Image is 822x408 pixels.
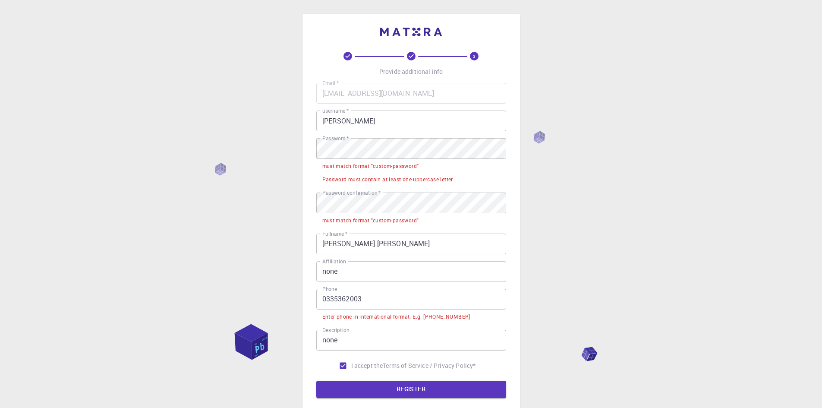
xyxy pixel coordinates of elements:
div: Password must contain at least one uppercase letter [322,175,453,184]
label: Phone [322,285,337,293]
label: Affiliation [322,258,346,265]
label: Fullname [322,230,347,237]
span: I accept the [351,361,383,370]
button: REGISTER [316,381,506,398]
label: Password [322,135,349,142]
div: must match format "custom-password" [322,216,419,225]
p: Terms of Service / Privacy Policy * [383,361,476,370]
label: username [322,107,349,114]
div: Enter phone in international format. E.g. [PHONE_NUMBER] [322,313,470,321]
p: Provide additional info [379,67,443,76]
div: must match format "custom-password" [322,162,419,171]
label: Email [322,79,339,87]
text: 3 [473,53,476,59]
label: Password confirmation [322,189,381,196]
label: Description [322,326,350,334]
a: Terms of Service / Privacy Policy* [383,361,476,370]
